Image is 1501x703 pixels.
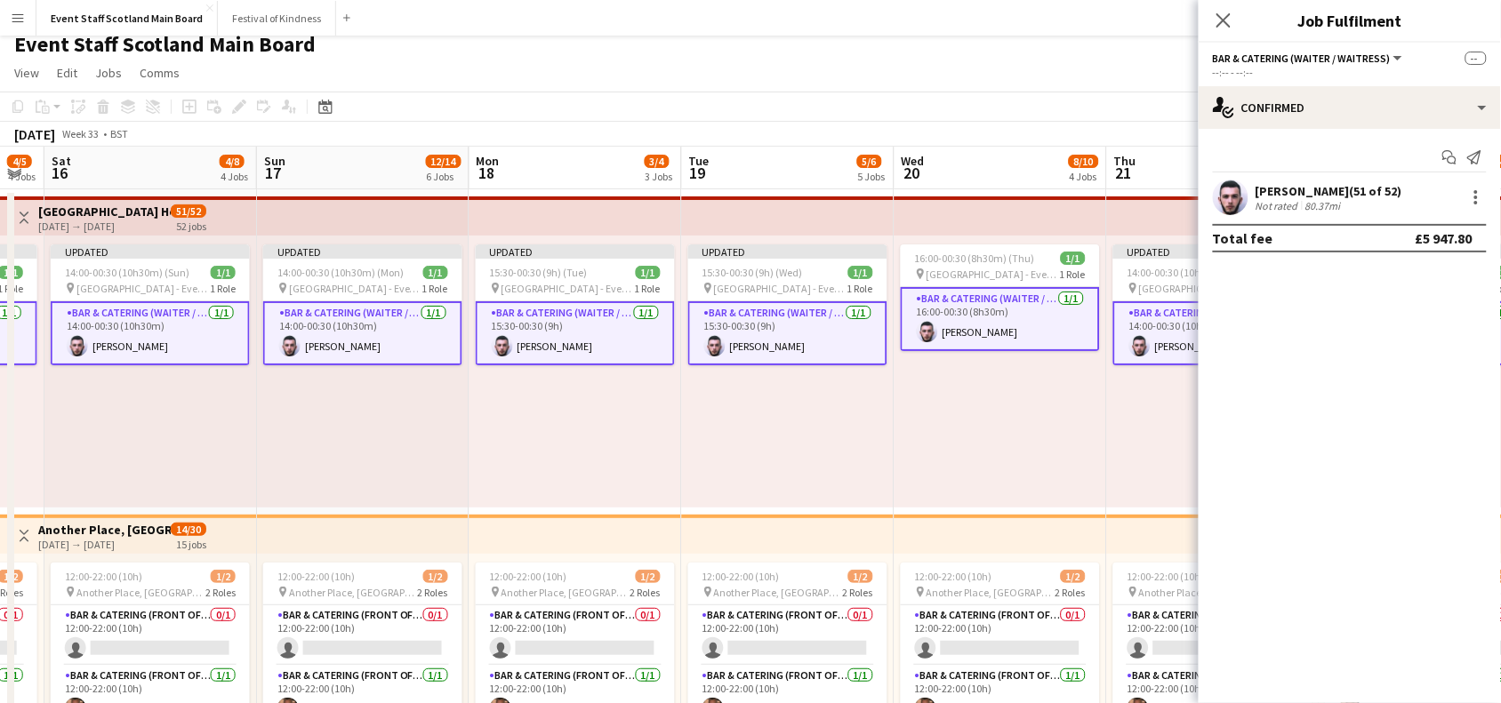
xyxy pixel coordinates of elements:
span: 15:30-00:30 (9h) (Tue) [490,266,588,279]
span: 1/1 [1061,252,1086,265]
span: [GEOGRAPHIC_DATA] - Event/FOH Staff [1139,282,1272,295]
span: Wed [902,153,925,169]
a: Edit [50,61,84,84]
span: -- [1465,52,1487,65]
div: Updated [263,244,462,259]
span: 12:00-22:00 (10h) [915,570,992,583]
span: 1 Role [635,282,661,295]
app-card-role: Bar & Catering (Front of House)0/112:00-22:00 (10h) [901,605,1100,666]
span: 1 Role [210,282,236,295]
span: [GEOGRAPHIC_DATA] - Event/FOH Staff [76,282,210,295]
div: BST [110,127,128,140]
span: Another Place, [GEOGRAPHIC_DATA] & Links [927,586,1056,599]
span: 14:00-00:30 (10h30m) (Mon) [277,266,404,279]
span: 1/1 [636,266,661,279]
span: Bar & Catering (Waiter / waitress) [1213,52,1391,65]
span: 12:00-22:00 (10h) [277,570,355,583]
span: [GEOGRAPHIC_DATA] - Event/FOH Staff [714,282,847,295]
span: 4/5 [7,155,32,168]
span: Mon [477,153,500,169]
app-card-role: Bar & Catering (Front of House)0/112:00-22:00 (10h) [476,605,675,666]
div: [PERSON_NAME] (51 of 52) [1256,183,1402,199]
div: Confirmed [1199,86,1501,129]
div: [DATE] → [DATE] [38,538,171,551]
span: Another Place, [GEOGRAPHIC_DATA] & Links [289,586,418,599]
app-job-card: Updated15:30-00:30 (9h) (Wed)1/1 [GEOGRAPHIC_DATA] - Event/FOH Staff1 RoleBar & Catering (Waiter ... [688,244,887,365]
app-job-card: Updated14:00-00:30 (10h30m) (Fri)1/1 [GEOGRAPHIC_DATA] - Event/FOH Staff1 RoleBar & Catering (Wai... [1113,244,1312,365]
button: Event Staff Scotland Main Board [36,1,218,36]
app-card-role: Bar & Catering (Waiter / waitress)1/114:00-00:30 (10h30m)[PERSON_NAME] [263,301,462,365]
div: Updated [1113,244,1312,259]
div: 3 Jobs [646,170,673,183]
app-job-card: 16:00-00:30 (8h30m) (Thu)1/1 [GEOGRAPHIC_DATA] - Event/FOH Staff1 RoleBar & Catering (Waiter / wa... [901,244,1100,351]
div: Updated [476,244,675,259]
span: 1 Role [1060,268,1086,281]
div: 52 jobs [176,218,206,233]
div: 4 Jobs [8,170,36,183]
span: 12/14 [426,155,462,168]
span: Tue [689,153,710,169]
span: 18 [474,163,500,183]
app-card-role: Bar & Catering (Front of House)0/112:00-22:00 (10h) [1113,605,1312,666]
app-job-card: Updated14:00-00:30 (10h30m) (Mon)1/1 [GEOGRAPHIC_DATA] - Event/FOH Staff1 RoleBar & Catering (Wai... [263,244,462,365]
span: 3/4 [645,155,670,168]
div: 15 jobs [176,536,206,551]
h1: Event Staff Scotland Main Board [14,31,316,58]
span: Sat [52,153,71,169]
div: 4 Jobs [221,170,248,183]
span: Another Place, [GEOGRAPHIC_DATA] & Links [714,586,843,599]
app-card-role: Bar & Catering (Front of House)0/112:00-22:00 (10h) [688,605,887,666]
span: Comms [140,65,180,81]
a: Comms [132,61,187,84]
span: Jobs [95,65,122,81]
span: 12:00-22:00 (10h) [65,570,142,583]
span: 12:00-22:00 (10h) [1128,570,1205,583]
div: --:-- - --:-- [1213,66,1487,79]
span: 2 Roles [1056,586,1086,599]
div: 6 Jobs [427,170,461,183]
span: 1/2 [423,570,448,583]
span: 8/10 [1069,155,1099,168]
span: 2 Roles [843,586,873,599]
span: 12:00-22:00 (10h) [490,570,567,583]
span: 15:30-00:30 (9h) (Wed) [702,266,803,279]
h3: Job Fulfilment [1199,9,1501,32]
span: Edit [57,65,77,81]
span: 2 Roles [418,586,448,599]
span: 1 Role [422,282,448,295]
button: Bar & Catering (Waiter / waitress) [1213,52,1405,65]
span: Another Place, [GEOGRAPHIC_DATA] & Links [76,586,205,599]
a: View [7,61,46,84]
span: 1/2 [848,570,873,583]
span: 1/1 [211,266,236,279]
span: 1/1 [848,266,873,279]
app-job-card: Updated14:00-00:30 (10h30m) (Sun)1/1 [GEOGRAPHIC_DATA] - Event/FOH Staff1 RoleBar & Catering (Wai... [51,244,250,365]
app-card-role: Bar & Catering (Waiter / waitress)1/115:30-00:30 (9h)[PERSON_NAME] [688,301,887,365]
h3: [GEOGRAPHIC_DATA] Hotel - Service Staff [38,204,171,220]
h3: Another Place, [GEOGRAPHIC_DATA] - Front of House [38,522,171,538]
div: 5 Jobs [858,170,886,183]
div: 80.37mi [1302,199,1344,212]
span: [GEOGRAPHIC_DATA] - Event/FOH Staff [927,268,1060,281]
span: 17 [261,163,285,183]
span: 1/1 [423,266,448,279]
div: Updated [51,244,250,259]
div: Updated [688,244,887,259]
span: View [14,65,39,81]
span: 14:00-00:30 (10h30m) (Sun) [65,266,189,279]
span: 12:00-22:00 (10h) [702,570,780,583]
app-card-role: Bar & Catering (Waiter / waitress)1/116:00-00:30 (8h30m)[PERSON_NAME] [901,287,1100,351]
span: 14/30 [171,523,206,536]
span: 1/2 [636,570,661,583]
span: Thu [1114,153,1136,169]
a: Jobs [88,61,129,84]
span: 20 [899,163,925,183]
span: 19 [686,163,710,183]
app-card-role: Bar & Catering (Front of House)0/112:00-22:00 (10h) [263,605,462,666]
span: 5/6 [857,155,882,168]
div: [DATE] → [DATE] [38,220,171,233]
